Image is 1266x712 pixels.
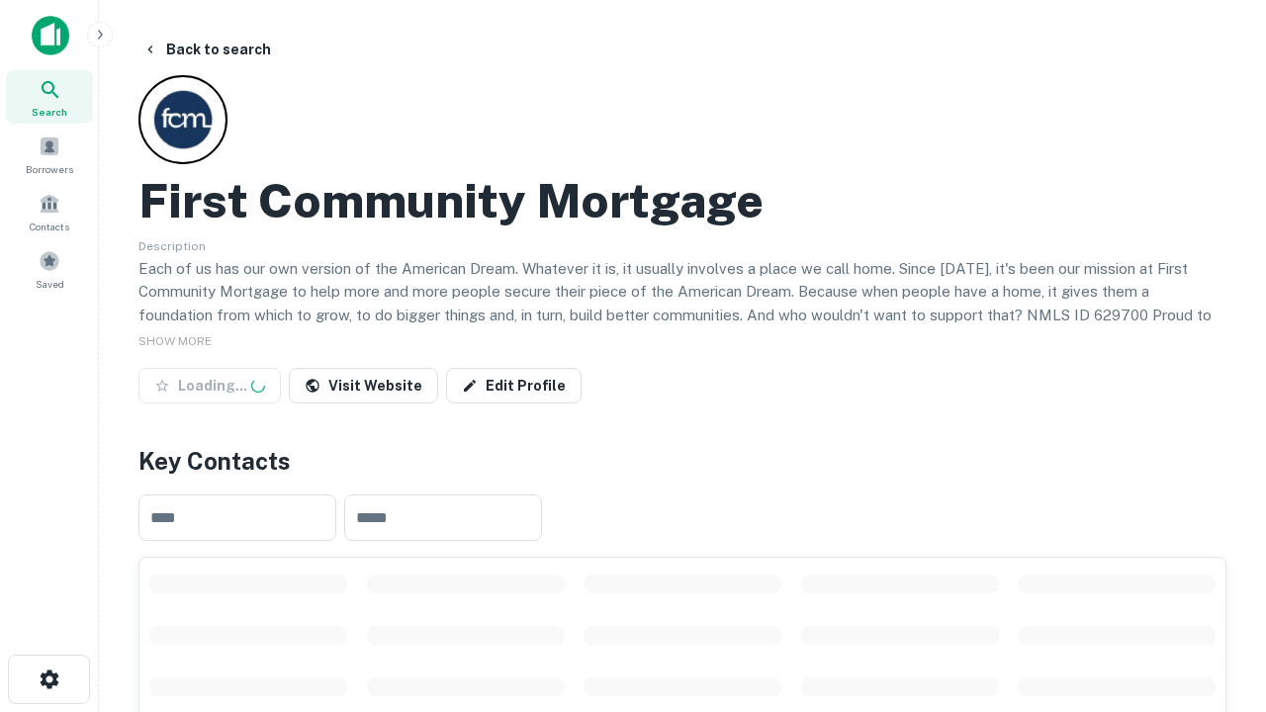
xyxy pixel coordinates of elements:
span: Search [32,104,67,120]
p: Each of us has our own version of the American Dream. Whatever it is, it usually involves a place... [138,257,1226,350]
span: SHOW MORE [138,334,212,348]
h2: First Community Mortgage [138,172,764,229]
img: capitalize-icon.png [32,16,69,55]
iframe: Chat Widget [1167,554,1266,649]
a: Edit Profile [446,368,582,403]
a: Borrowers [6,128,93,181]
a: Visit Website [289,368,438,403]
a: Contacts [6,185,93,238]
button: Back to search [135,32,279,67]
span: Saved [36,276,64,292]
span: Description [138,239,206,253]
a: Search [6,70,93,124]
h4: Key Contacts [138,443,1226,479]
a: Saved [6,242,93,296]
span: Borrowers [26,161,73,177]
span: Contacts [30,219,69,234]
